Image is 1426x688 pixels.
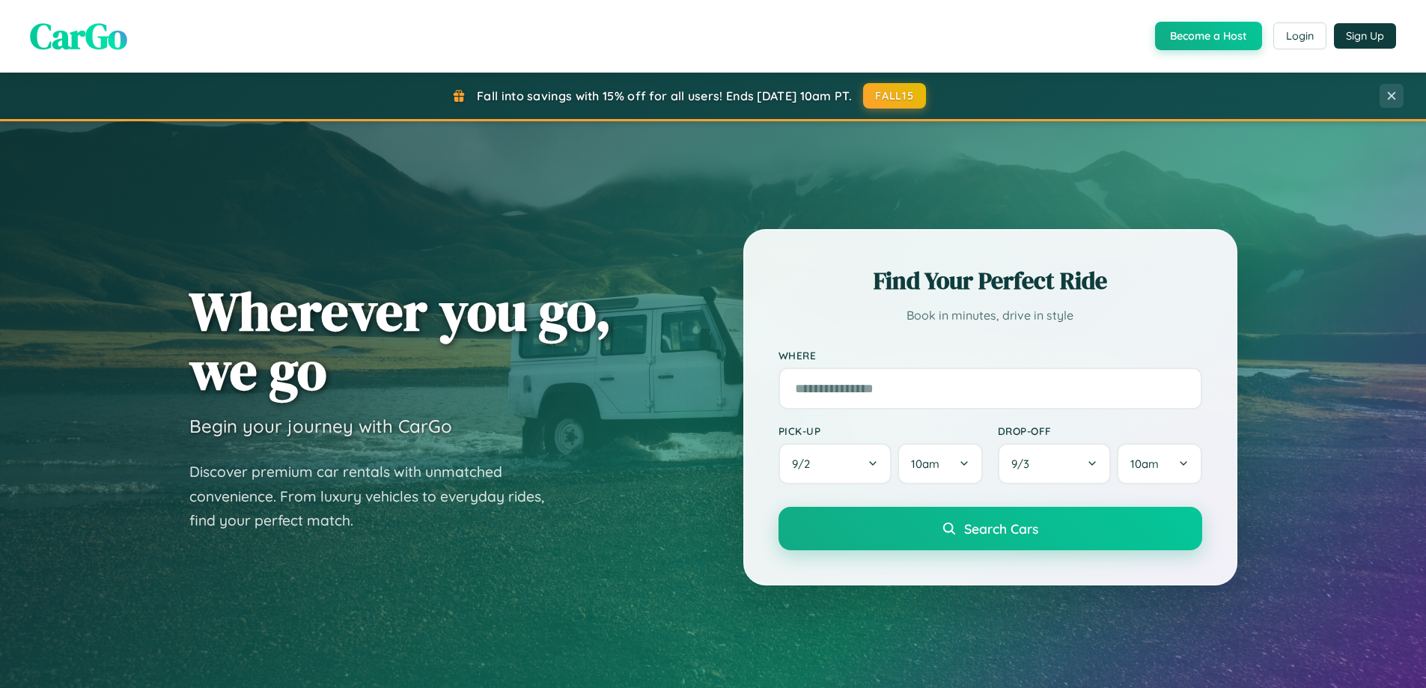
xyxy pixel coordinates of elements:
[998,424,1202,437] label: Drop-off
[778,507,1202,550] button: Search Cars
[778,305,1202,326] p: Book in minutes, drive in style
[189,460,564,533] p: Discover premium car rentals with unmatched convenience. From luxury vehicles to everyday rides, ...
[778,349,1202,362] label: Where
[911,457,939,471] span: 10am
[778,424,983,437] label: Pick-up
[964,520,1038,537] span: Search Cars
[1273,22,1326,49] button: Login
[30,11,127,61] span: CarGo
[1155,22,1262,50] button: Become a Host
[189,415,452,437] h3: Begin your journey with CarGo
[998,443,1112,484] button: 9/3
[778,264,1202,297] h2: Find Your Perfect Ride
[189,281,612,400] h1: Wherever you go, we go
[1130,457,1159,471] span: 10am
[1334,23,1396,49] button: Sign Up
[1011,457,1037,471] span: 9 / 3
[1117,443,1201,484] button: 10am
[898,443,982,484] button: 10am
[792,457,817,471] span: 9 / 2
[477,88,852,103] span: Fall into savings with 15% off for all users! Ends [DATE] 10am PT.
[778,443,892,484] button: 9/2
[863,83,926,109] button: FALL15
